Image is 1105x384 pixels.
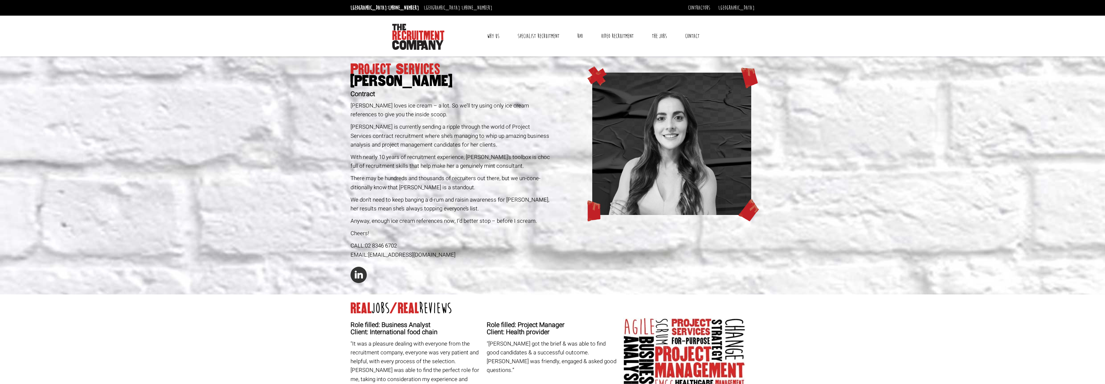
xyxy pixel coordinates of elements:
[392,24,444,50] img: The Recruitment Company
[680,28,704,44] a: Contact
[596,28,639,44] a: Video Recruitment
[351,303,754,314] h2: real /real
[349,3,421,13] li: [GEOGRAPHIC_DATA]:
[368,251,455,259] a: [EMAIL_ADDRESS][DOMAIN_NAME]
[688,4,710,11] a: Contractors
[351,321,482,336] h4: Role filled: Business Analyst Client: International food chain
[487,339,618,375] p: "[PERSON_NAME] got the brief & was able to find good candidates & a successful outcome. [PERSON_N...
[351,64,550,87] h1: Project Services
[388,4,419,11] a: [PHONE_NUMBER]
[351,75,550,87] span: [PERSON_NAME]
[351,153,550,170] p: With nearly 10 years of recruitment experience, [PERSON_NAME]’s toolbox is choc full of recruitme...
[351,241,550,250] div: CALL:
[372,300,390,317] span: jobs
[487,321,618,336] h4: Role filled: Project Manager Client: Health provider
[513,28,564,44] a: Specialist Recruitment
[351,91,550,98] h2: Contract
[351,217,550,225] p: Anyway, enough ice cream references now, I’d better stop – before I scream.
[482,28,504,44] a: Why Us
[351,250,550,259] div: EMAIL:
[351,101,550,119] p: [PERSON_NAME] loves ice cream – a lot. So we’ll try using only ice cream references to give you t...
[365,242,397,250] a: 02 8346 6702
[351,229,550,238] p: Cheers!
[351,195,550,213] p: We don’t need to keep banging a d-rum and raisin awareness for [PERSON_NAME], her results mean sh...
[572,28,588,44] a: RPO
[462,4,492,11] a: [PHONE_NUMBER]
[718,4,754,11] a: [GEOGRAPHIC_DATA]
[351,174,550,192] p: There may be hundreds and thousands of recruiters out there, but we un-cone-ditionally know that ...
[647,28,672,44] a: The Jobs
[419,300,452,317] span: reviews
[351,122,550,149] p: [PERSON_NAME] is currently sending a ripple through the world of Project Services contract recrui...
[592,73,751,215] img: www-claire.png
[422,3,494,13] li: [GEOGRAPHIC_DATA]:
